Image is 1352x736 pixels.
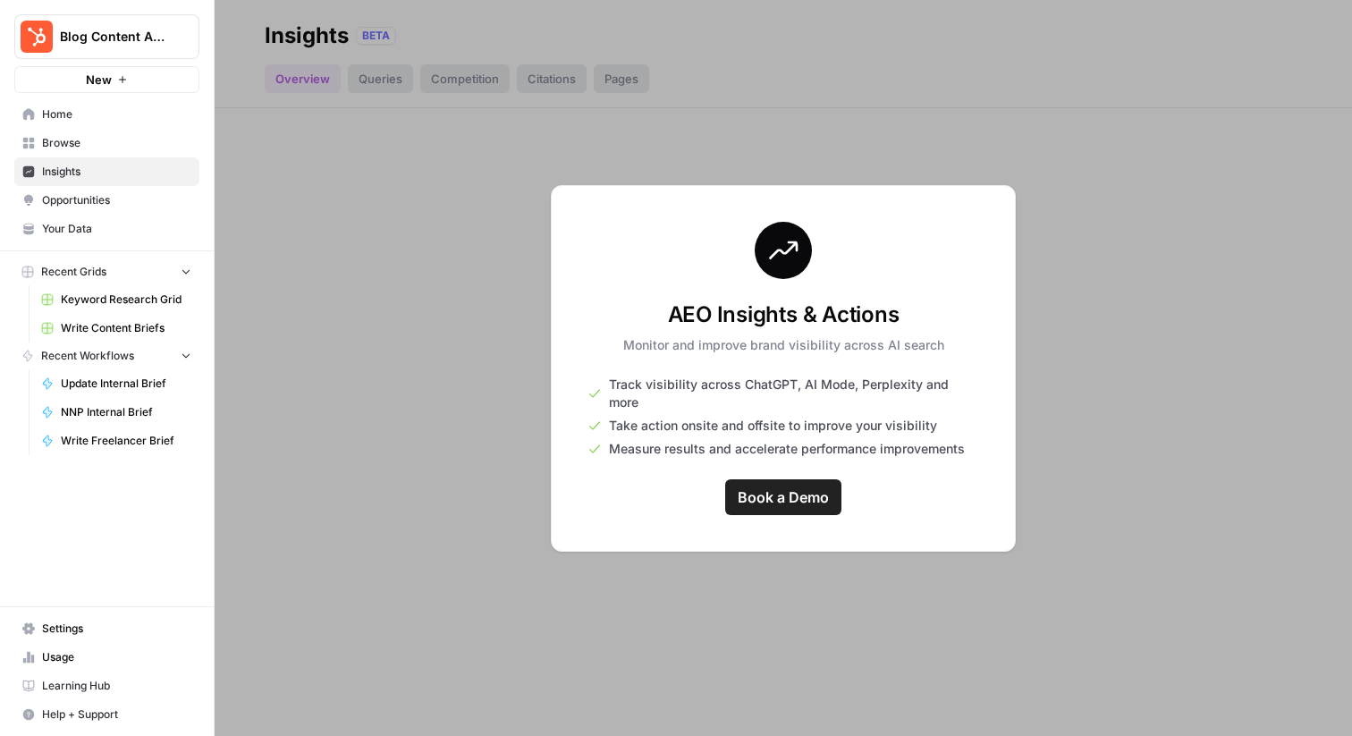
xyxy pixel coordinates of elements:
a: Insights [14,157,199,186]
span: Learning Hub [42,678,191,694]
span: Recent Grids [41,264,106,280]
a: Opportunities [14,186,199,215]
span: Write Freelancer Brief [61,433,191,449]
span: Book a Demo [738,486,829,508]
a: Browse [14,129,199,157]
span: Opportunities [42,192,191,208]
span: Usage [42,649,191,665]
button: Recent Grids [14,258,199,285]
span: NNP Internal Brief [61,404,191,420]
a: Keyword Research Grid [33,285,199,314]
p: Monitor and improve brand visibility across AI search [623,336,944,354]
img: Blog Content Action Plan Logo [21,21,53,53]
span: New [86,71,112,89]
span: Settings [42,621,191,637]
a: Usage [14,643,199,672]
a: Home [14,100,199,129]
span: Measure results and accelerate performance improvements [609,440,965,458]
span: Help + Support [42,706,191,723]
h3: AEO Insights & Actions [623,300,944,329]
span: Recent Workflows [41,348,134,364]
span: Your Data [42,221,191,237]
span: Track visibility across ChatGPT, AI Mode, Perplexity and more [609,376,979,411]
span: Home [42,106,191,123]
a: NNP Internal Brief [33,398,199,427]
a: Update Internal Brief [33,369,199,398]
span: Keyword Research Grid [61,292,191,308]
button: Help + Support [14,700,199,729]
a: Write Freelancer Brief [33,427,199,455]
span: Browse [42,135,191,151]
span: Take action onsite and offsite to improve your visibility [609,417,937,435]
span: Update Internal Brief [61,376,191,392]
button: Recent Workflows [14,343,199,369]
button: New [14,66,199,93]
a: Settings [14,614,199,643]
a: Write Content Briefs [33,314,199,343]
a: Learning Hub [14,672,199,700]
a: Book a Demo [725,479,841,515]
a: Your Data [14,215,199,243]
span: Blog Content Action Plan [60,28,168,46]
span: Write Content Briefs [61,320,191,336]
button: Workspace: Blog Content Action Plan [14,14,199,59]
span: Insights [42,164,191,180]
